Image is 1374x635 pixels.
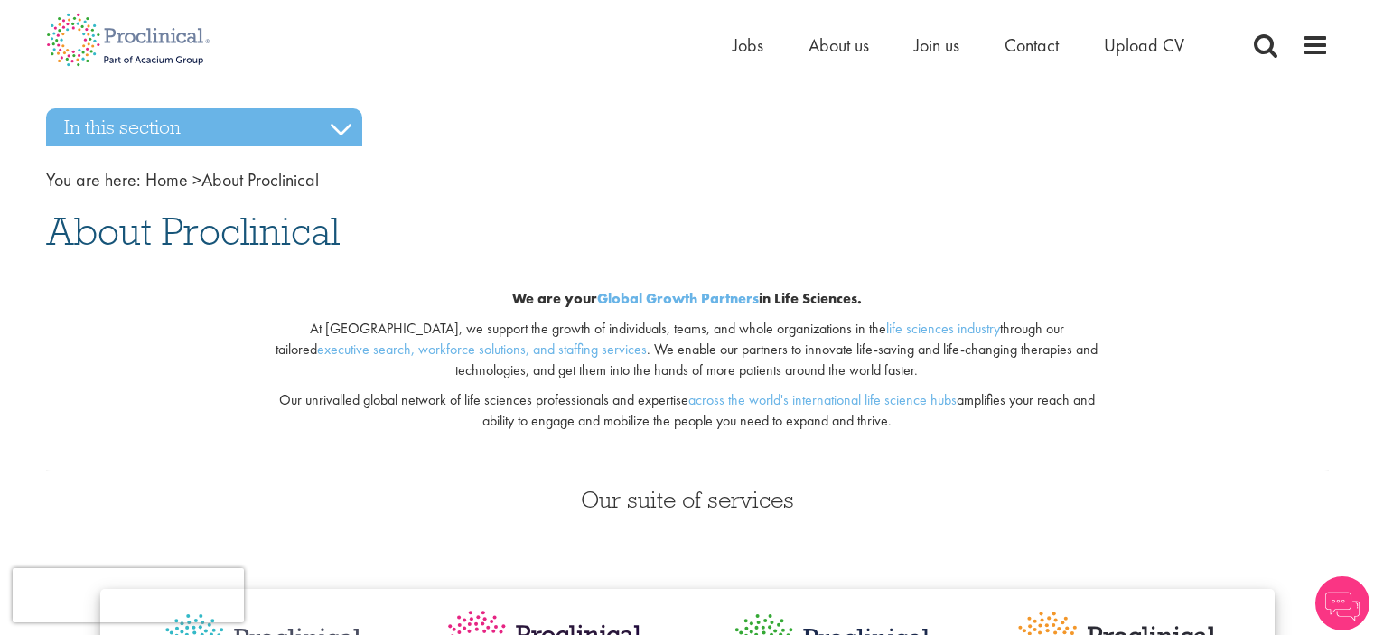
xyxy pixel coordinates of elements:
[145,168,319,191] span: About Proclinical
[46,488,1329,511] h3: Our suite of services
[1315,576,1369,630] img: Chatbot
[809,33,869,57] a: About us
[733,33,763,57] a: Jobs
[145,168,188,191] a: breadcrumb link to Home
[597,289,759,308] a: Global Growth Partners
[886,319,1000,338] a: life sciences industry
[264,390,1110,432] p: Our unrivalled global network of life sciences professionals and expertise amplifies your reach a...
[914,33,959,57] a: Join us
[688,390,957,409] a: across the world's international life science hubs
[317,340,647,359] a: executive search, workforce solutions, and staffing services
[1104,33,1184,57] a: Upload CV
[1005,33,1059,57] a: Contact
[46,168,141,191] span: You are here:
[512,289,862,308] b: We are your in Life Sciences.
[46,207,340,256] span: About Proclinical
[192,168,201,191] span: >
[13,568,244,622] iframe: reCAPTCHA
[46,108,362,146] h3: In this section
[264,319,1110,381] p: At [GEOGRAPHIC_DATA], we support the growth of individuals, teams, and whole organizations in the...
